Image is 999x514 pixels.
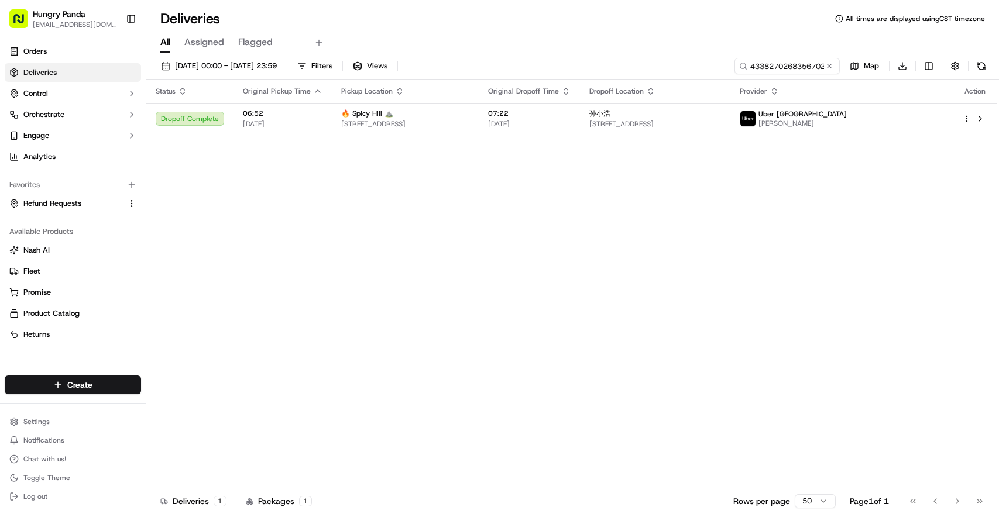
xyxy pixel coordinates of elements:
button: Returns [5,325,141,344]
span: Refund Requests [23,198,81,209]
span: Status [156,87,176,96]
span: Engage [23,130,49,141]
span: Filters [311,61,332,71]
span: Flagged [238,35,273,49]
span: All times are displayed using CST timezone [846,14,985,23]
span: Analytics [23,151,56,162]
div: Available Products [5,222,141,241]
div: Page 1 of 1 [850,495,889,507]
div: Favorites [5,175,141,194]
a: Analytics [5,147,141,166]
span: 🔥 Spicy Hill ⛰️ [341,109,393,118]
span: [DATE] 00:00 - [DATE] 23:59 [175,61,277,71]
button: Views [348,58,393,74]
span: Control [23,88,48,99]
button: [DATE] 00:00 - [DATE] 23:59 [156,58,282,74]
span: Pickup Location [341,87,393,96]
button: Hungry Panda[EMAIL_ADDRESS][DOMAIN_NAME] [5,5,121,33]
span: Log out [23,492,47,501]
h1: Deliveries [160,9,220,28]
span: Promise [23,287,51,298]
button: Nash AI [5,241,141,260]
button: Product Catalog [5,304,141,323]
button: Filters [292,58,338,74]
a: Deliveries [5,63,141,82]
span: Original Pickup Time [243,87,311,96]
span: Nash AI [23,245,50,256]
span: 06:52 [243,109,322,118]
span: All [160,35,170,49]
p: Rows per page [733,495,790,507]
span: Views [367,61,387,71]
button: Refresh [973,58,990,74]
a: Orders [5,42,141,61]
button: Hungry Panda [33,8,85,20]
button: [EMAIL_ADDRESS][DOMAIN_NAME] [33,20,116,29]
a: Promise [9,287,136,298]
button: Promise [5,283,141,302]
span: [PERSON_NAME] [758,119,847,128]
button: Create [5,375,141,394]
span: Toggle Theme [23,473,70,482]
a: Nash AI [9,245,136,256]
span: Chat with us! [23,454,66,464]
input: Type to search [734,58,840,74]
a: Fleet [9,266,136,277]
span: 07:22 [488,109,571,118]
button: Fleet [5,262,141,281]
button: Control [5,84,141,103]
div: Action [963,87,987,96]
span: Orchestrate [23,109,64,120]
span: Create [67,379,92,391]
span: [STREET_ADDRESS] [341,119,469,129]
a: Product Catalog [9,308,136,319]
button: Refund Requests [5,194,141,213]
span: Fleet [23,266,40,277]
button: Notifications [5,432,141,449]
div: Deliveries [160,495,226,507]
button: Engage [5,126,141,145]
span: Product Catalog [23,308,80,319]
span: Uber [GEOGRAPHIC_DATA] [758,109,847,119]
span: 孙小浩 [589,109,610,118]
div: 1 [214,496,226,506]
button: Settings [5,413,141,430]
span: Assigned [184,35,224,49]
span: [DATE] [243,119,322,129]
span: Returns [23,329,50,340]
span: Map [864,61,879,71]
button: Log out [5,488,141,505]
div: 1 [299,496,312,506]
span: Provider [740,87,767,96]
button: Map [844,58,884,74]
span: Orders [23,46,47,57]
img: uber-new-logo.jpeg [740,111,756,126]
button: Orchestrate [5,105,141,124]
button: Toggle Theme [5,470,141,486]
span: Notifications [23,436,64,445]
span: Settings [23,417,50,426]
span: [STREET_ADDRESS] [589,119,721,129]
a: Returns [9,329,136,340]
span: Deliveries [23,67,57,78]
span: Original Dropoff Time [488,87,559,96]
button: Chat with us! [5,451,141,467]
span: Dropoff Location [589,87,644,96]
a: Refund Requests [9,198,122,209]
div: Packages [246,495,312,507]
span: [DATE] [488,119,571,129]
